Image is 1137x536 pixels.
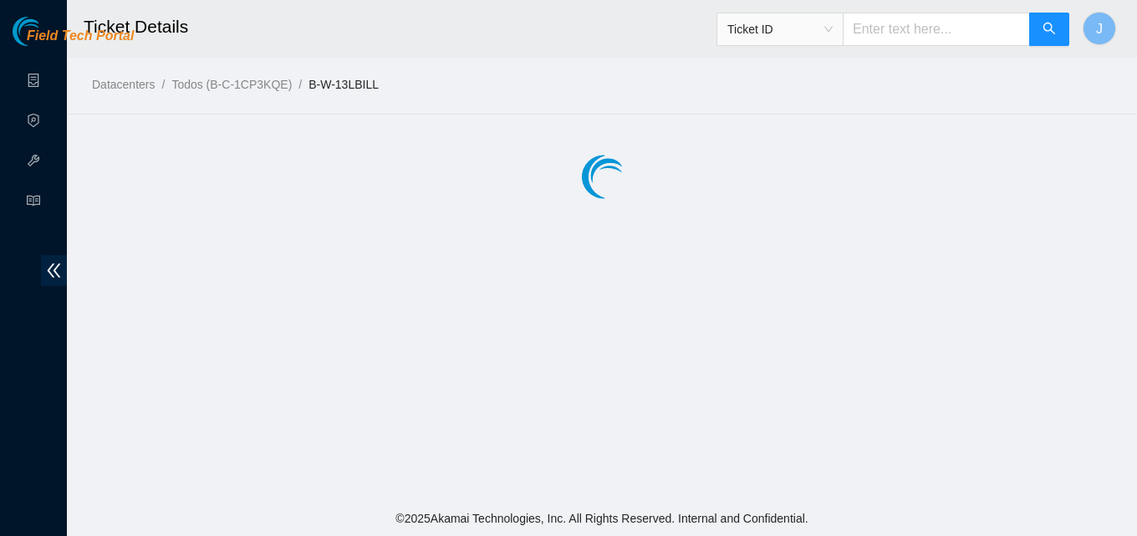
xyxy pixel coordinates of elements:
span: J [1096,18,1103,39]
img: Akamai Technologies [13,17,84,46]
input: Enter text here... [843,13,1030,46]
a: Datacenters [92,78,155,91]
span: / [161,78,165,91]
span: Ticket ID [727,17,833,42]
button: J [1083,12,1116,45]
a: B-W-13LBILL [308,78,379,91]
span: / [298,78,302,91]
a: Akamai TechnologiesField Tech Portal [13,30,134,52]
span: read [27,186,40,220]
span: search [1043,22,1056,38]
button: search [1029,13,1069,46]
span: Field Tech Portal [27,28,134,44]
a: Todos (B-C-1CP3KQE) [171,78,292,91]
footer: © 2025 Akamai Technologies, Inc. All Rights Reserved. Internal and Confidential. [67,501,1137,536]
span: double-left [41,255,67,286]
